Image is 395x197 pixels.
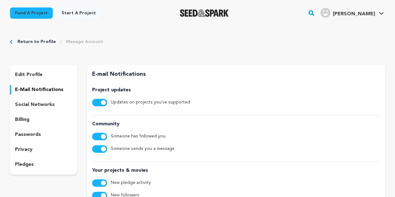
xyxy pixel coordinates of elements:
label: Updates on projects you've supported [111,99,190,106]
img: user.png [320,8,330,18]
label: New pledge activity [111,179,151,187]
a: Fund a project [10,7,53,19]
p: social networks [15,101,55,108]
button: e-mail notifications [10,85,77,95]
a: Manage Account [66,39,103,45]
button: pledges [10,160,77,170]
div: Geller P.'s Profile [320,8,375,18]
p: pledges [15,161,34,168]
span: Geller P.'s Profile [319,7,385,20]
label: Someone sends you a message [111,145,175,153]
button: passwords [10,130,77,140]
span: [PERSON_NAME] [333,12,375,17]
button: edit profile [10,70,77,80]
div: Breadcrumb [10,39,385,45]
button: social networks [10,100,77,110]
label: Someone has followed you [111,133,165,140]
a: Return to Profile [17,39,56,45]
a: Geller P.'s Profile [319,7,385,18]
p: Your projects & movies [92,167,380,174]
p: e-mail notifications [15,86,63,94]
a: Seed&Spark Homepage [180,9,229,17]
p: billing [15,116,29,123]
button: billing [10,115,77,125]
p: edit profile [15,71,42,79]
button: privacy [10,145,77,155]
p: Community [92,120,380,128]
a: Start a project [57,7,101,19]
img: Seed&Spark Logo Dark Mode [180,9,229,17]
p: passwords [15,131,41,138]
p: privacy [15,146,32,153]
p: Project updates [92,86,380,94]
p: E-mail Notifications [92,70,380,79]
